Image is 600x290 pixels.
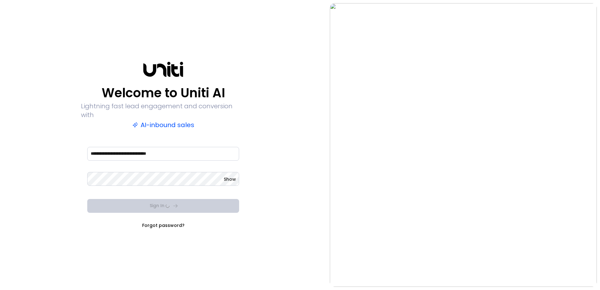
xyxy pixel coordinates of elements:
img: auth-hero.png [330,3,597,287]
button: Show [224,176,236,182]
p: Lightning fast lead engagement and conversion with [81,102,245,119]
p: Welcome to Uniti AI [102,85,225,100]
a: Forgot password? [142,222,185,228]
p: AI-inbound sales [132,121,194,129]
